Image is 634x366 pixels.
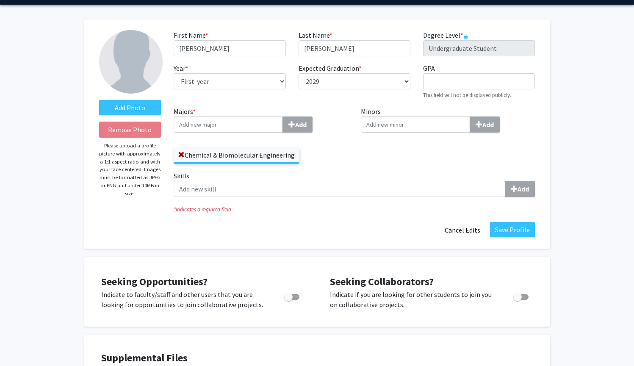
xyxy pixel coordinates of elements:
svg: This information is provided and automatically updated by Johns Hopkins University and is not edi... [463,33,468,39]
small: This field will not be displayed publicly. [423,91,511,98]
p: Indicate to faculty/staff and other users that you are looking for opportunities to join collabor... [101,289,268,310]
button: Cancel Edits [439,222,486,238]
h4: Supplemental Files [101,352,533,364]
div: Toggle [281,289,304,302]
iframe: Chat [6,328,36,360]
label: Majors [174,106,348,133]
label: Skills [174,171,535,197]
button: Majors* [282,116,313,133]
b: Add [518,185,529,193]
div: Toggle [510,289,533,302]
button: Remove Photo [99,122,161,138]
label: Degree Level [423,30,468,40]
i: Indicates a required field [174,205,535,213]
input: MinorsAdd [361,116,470,133]
p: Please upload a profile picture with approximately a 1:1 aspect ratio and with your face centered... [99,142,161,197]
label: GPA [423,63,435,73]
label: Chemical & Biomolecular Engineering [174,148,299,162]
label: AddProfile Picture [99,100,161,115]
label: Last Name [299,30,332,40]
label: Year [174,63,188,73]
button: Minors [470,116,500,133]
label: First Name [174,30,208,40]
p: Indicate if you are looking for other students to join you on collaborative projects. [330,289,497,310]
input: Majors*Add [174,116,283,133]
input: SkillsAdd [174,181,505,197]
span: Seeking Collaborators? [330,275,434,288]
b: Add [295,120,307,129]
b: Add [482,120,494,129]
label: Minors [361,106,535,133]
img: Profile Picture [99,30,163,94]
span: Seeking Opportunities? [101,275,208,288]
button: Save Profile [490,222,535,237]
label: Expected Graduation [299,63,362,73]
button: Skills [505,181,535,197]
